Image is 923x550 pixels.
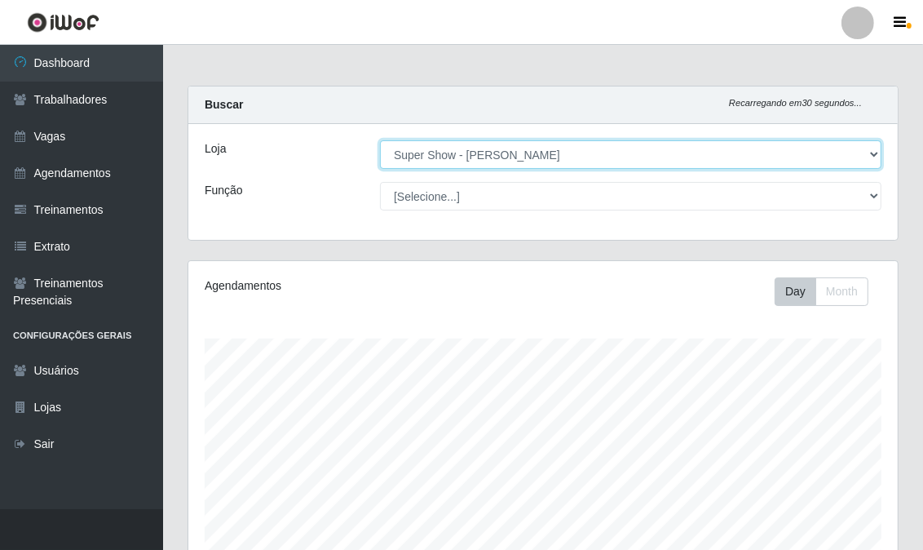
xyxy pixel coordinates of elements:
[205,98,243,111] strong: Buscar
[775,277,881,306] div: Toolbar with button groups
[815,277,868,306] button: Month
[205,140,226,157] label: Loja
[27,12,99,33] img: CoreUI Logo
[775,277,868,306] div: First group
[205,277,472,295] div: Agendamentos
[775,277,816,306] button: Day
[205,182,243,199] label: Função
[729,98,862,108] i: Recarregando em 30 segundos...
